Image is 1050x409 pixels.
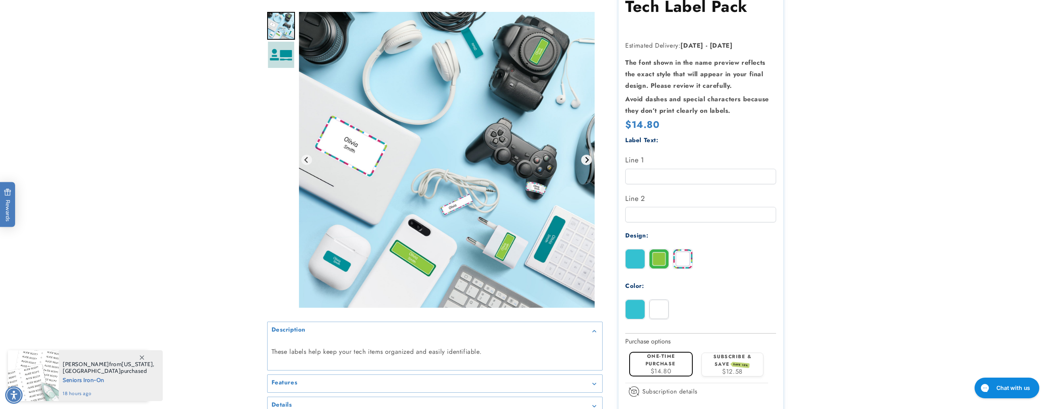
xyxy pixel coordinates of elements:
div: Go to slide 1 [267,12,295,40]
img: Border [649,249,669,268]
img: White [649,300,669,319]
img: Stripes [673,249,692,268]
strong: Avoid dashes and special characters because they don’t print clearly on labels. [625,95,769,115]
iframe: Gorgias live chat messenger [971,375,1042,401]
h2: Features [272,378,298,386]
button: Next slide [581,154,592,165]
span: 18 hours ago [63,390,154,397]
p: These labels help keep your tech items organized and easily identifiable. [272,346,598,358]
strong: [DATE] [710,41,733,50]
span: Seniors Iron-On [63,374,154,384]
strong: [DATE] [680,41,703,50]
h2: Description [272,326,306,334]
button: Go to last slide [301,154,312,165]
label: Subscribe & save [713,353,752,368]
label: Line 2 [625,192,776,205]
span: $12.58 [722,367,743,376]
label: Purchase options [625,337,670,346]
img: Tech label pack [267,41,295,69]
img: Tech Label Pack - Label Land [267,12,295,40]
img: Solid [626,249,645,268]
summary: Features [268,374,602,392]
iframe: Sign Up via Text for Offers [6,345,100,369]
span: [US_STATE] [121,361,153,368]
span: $14.80 [625,118,660,131]
label: Color: [625,282,644,290]
label: Design: [625,231,648,240]
div: Go to slide 2 [267,41,295,69]
strong: - [706,41,708,50]
span: $14.80 [651,367,672,376]
summary: Description [268,322,602,340]
label: One-time purchase [645,353,676,367]
span: Rewards [4,189,12,222]
img: Teal [626,300,645,319]
span: SAVE 15% [732,362,749,368]
h2: Details [272,401,292,409]
strong: The font shown in the name preview reflects the exact style that will appear in your final design... [625,58,765,90]
label: Line 1 [625,154,776,166]
span: [GEOGRAPHIC_DATA] [63,367,121,374]
img: Tech Label Pack - Label Land [299,12,595,308]
span: Subscription details [642,387,697,396]
span: from , purchased [63,361,154,374]
div: Accessibility Menu [5,386,23,404]
label: Label Text: [625,136,659,145]
p: Estimated Delivery: [625,40,776,52]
